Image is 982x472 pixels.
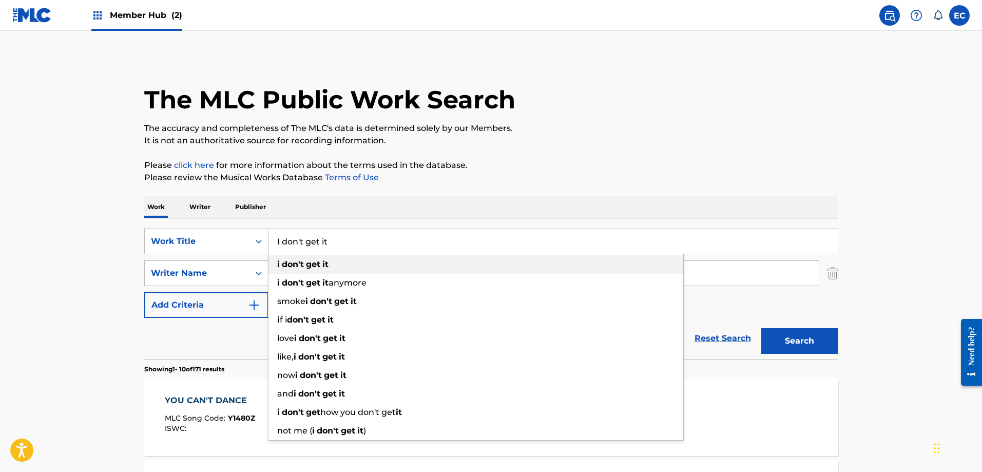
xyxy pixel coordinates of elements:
span: not me ( [277,426,312,436]
strong: i [277,278,280,288]
strong: don't [287,315,309,325]
iframe: Resource Center [953,311,982,394]
strong: it [339,389,345,399]
span: smoke [277,296,305,306]
span: Y1480Z [228,413,255,423]
strong: don't [282,407,304,417]
div: Help [906,5,927,26]
strong: don't [310,296,332,306]
div: YOU CAN'T DANCE [165,394,255,407]
img: Delete Criterion [827,260,838,286]
strong: get [323,333,337,343]
h1: The MLC Public Work Search [144,84,515,115]
strong: get [306,278,320,288]
strong: get [322,389,337,399]
span: (2) [171,10,182,20]
strong: get [324,370,338,380]
div: User Menu [949,5,970,26]
strong: don't [298,352,320,362]
span: ISWC : [165,424,189,433]
strong: it [357,426,363,436]
span: ) [363,426,366,436]
strong: i [294,333,297,343]
strong: it [339,352,345,362]
div: Notifications [933,10,943,21]
strong: get [311,315,325,325]
strong: it [396,407,402,417]
p: Work [144,196,168,218]
a: Terms of Use [323,173,379,182]
span: now [277,370,295,380]
strong: don't [298,389,320,399]
strong: don't [282,259,304,269]
img: search [883,9,896,22]
button: Add Criteria [144,292,268,318]
strong: it [340,370,346,380]
strong: don't [317,426,339,436]
div: Drag [934,433,940,464]
strong: i [305,296,308,306]
span: how you don't get [320,407,396,417]
strong: don't [299,333,321,343]
button: Search [761,328,838,354]
span: Member Hub [110,9,182,21]
img: Top Rightsholders [91,9,104,22]
strong: i [277,407,280,417]
strong: don't [282,278,304,288]
span: love [277,333,294,343]
strong: get [334,296,349,306]
iframe: Chat Widget [931,423,982,472]
strong: it [328,315,334,325]
p: The accuracy and completeness of The MLC's data is determined solely by our Members. [144,122,838,135]
a: click here [174,160,214,170]
p: Publisher [232,196,269,218]
img: 9d2ae6d4665cec9f34b9.svg [248,299,260,311]
strong: it [322,278,329,288]
a: Reset Search [689,327,756,350]
strong: i [277,315,280,325]
p: It is not an authoritative source for recording information. [144,135,838,147]
span: and [277,389,294,399]
strong: it [322,259,329,269]
span: MLC Song Code : [165,413,228,423]
strong: i [294,389,296,399]
strong: i [295,370,298,380]
span: f i [280,315,287,325]
form: Search Form [144,229,838,359]
div: Writer Name [151,267,243,279]
strong: i [312,426,315,436]
p: Writer [186,196,214,218]
strong: don't [300,370,322,380]
strong: i [277,259,280,269]
a: YOU CAN'T DANCEMLC Song Code:Y1480ZISWC:Writers (1)SCHLITZRecording Artists (0)Total Known Shares... [144,379,838,456]
img: help [910,9,922,22]
p: Please review the Musical Works Database [144,172,838,184]
p: Showing 1 - 10 of 171 results [144,365,224,374]
p: Please for more information about the terms used in the database. [144,159,838,172]
img: MLC Logo [12,8,52,23]
strong: it [351,296,357,306]
span: anymore [329,278,367,288]
strong: get [306,259,320,269]
strong: get [306,407,320,417]
strong: i [294,352,296,362]
strong: get [322,352,337,362]
strong: get [341,426,355,436]
span: like, [277,352,294,362]
a: Public Search [879,5,900,26]
div: Work Title [151,235,243,248]
strong: it [339,333,345,343]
